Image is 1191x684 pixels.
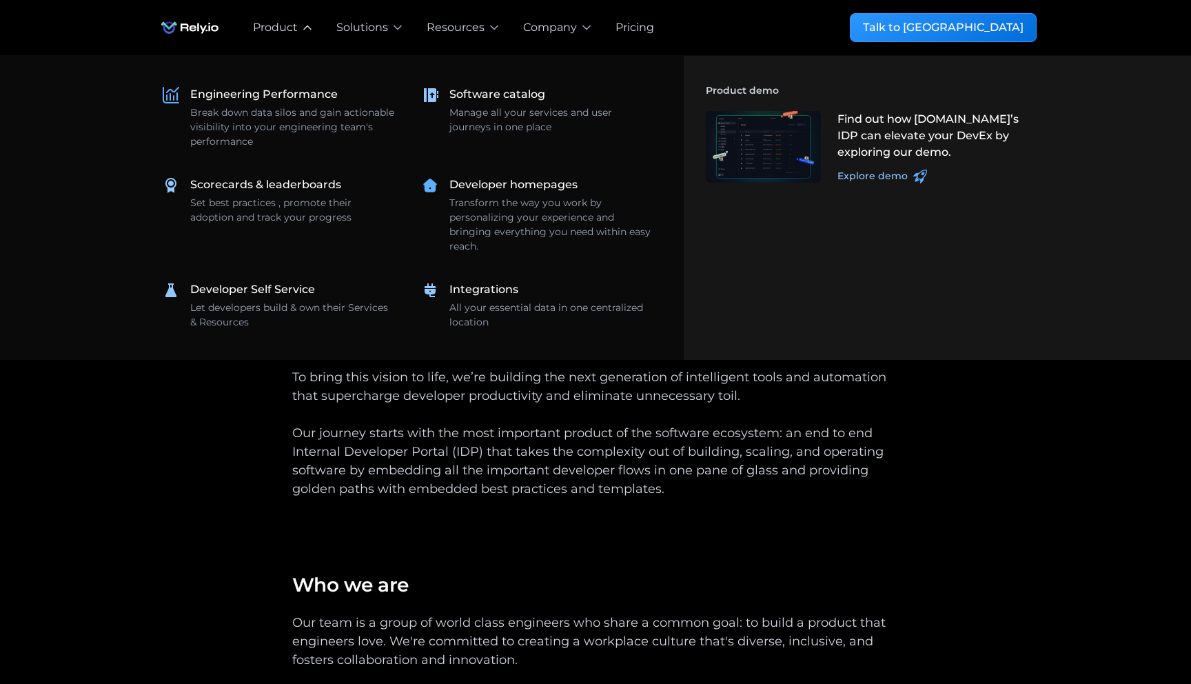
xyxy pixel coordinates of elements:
div: Scorecards & leaderboards [190,177,341,193]
iframe: Chatbot [1100,593,1172,665]
a: Scorecards & leaderboardsSet best practices , promote their adoption and track your progress [154,168,403,233]
div: Manage all your services and user journeys in one place [449,105,653,134]
div: Explore demo [837,169,908,183]
div: Set best practices , promote their adoption and track your progress [190,196,394,225]
h4: Who we are [292,572,899,597]
a: Software catalogManage all your services and user journeys in one place [414,78,662,143]
div: Find out how [DOMAIN_NAME]’s IDP can elevate your DevEx by exploring our demo. [837,111,1029,161]
div: Company [523,19,577,36]
a: Talk to [GEOGRAPHIC_DATA] [850,13,1037,42]
div: Break down data silos and gain actionable visibility into your engineering team's performance [190,105,394,149]
div: Talk to [GEOGRAPHIC_DATA] [863,19,1024,36]
div: Solutions [336,19,388,36]
a: home [154,14,225,41]
div: Integrations [449,281,518,298]
div: Software catalog [449,86,545,103]
a: Pricing [615,19,654,36]
div: All your essential data in one centralized location [449,301,653,330]
a: Find out how [DOMAIN_NAME]’s IDP can elevate your DevEx by exploring our demo.Explore demo [698,103,1037,192]
h4: Product demo [706,78,1037,103]
div: Engineering Performance [190,86,338,103]
div: Product [253,19,298,36]
div: Let developers build & own their Services & Resources [190,301,394,330]
a: IntegrationsAll your essential data in one centralized location [414,273,662,338]
a: Engineering PerformanceBreak down data silos and gain actionable visibility into your engineering... [154,78,403,157]
div: Developer homepages [449,177,578,193]
div: Resources [427,19,485,36]
a: Developer homepagesTransform the way you work by personalizing your experience and bringing every... [414,168,662,262]
div: Transform the way you work by personalizing your experience and bringing everything you need with... [449,196,653,254]
a: Developer Self ServiceLet developers build & own their Services & Resources [154,273,403,338]
div: Developer Self Service [190,281,315,298]
img: Rely.io logo [154,14,225,41]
